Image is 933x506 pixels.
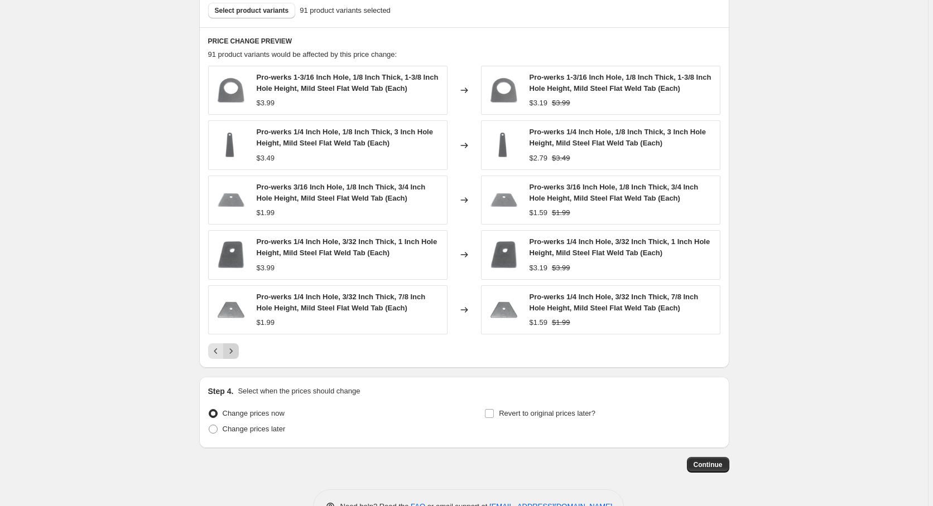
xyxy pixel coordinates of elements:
span: Change prices later [223,425,286,433]
img: C73-109-CLIP_80x.jpg [214,293,248,327]
div: $3.99 [257,262,275,274]
button: Select product variants [208,3,296,18]
p: Select when the prices should change [238,386,360,397]
div: $3.49 [257,153,275,164]
img: C73-105-CLIP_80x.jpg [487,74,521,107]
img: C73-108-CLIP_80x.jpg [214,238,248,271]
img: C73-109-CLIP_80x.jpg [487,293,521,327]
span: Pro-werks 1/4 Inch Hole, 3/32 Inch Thick, 7/8 Inch Hole Height, Mild Steel Flat Weld Tab (Each) [257,293,426,312]
span: Change prices now [223,409,285,417]
img: C73-106-CLIP_f7db66f0-70aa-49a0-a2c5-f79f238c49ae_80x.jpg [487,129,521,162]
span: 91 product variants would be affected by this price change: [208,50,397,59]
div: $1.59 [530,317,548,328]
div: $3.99 [257,98,275,109]
div: $3.19 [530,98,548,109]
span: 91 product variants selected [300,5,391,16]
strike: $3.49 [552,153,570,164]
img: C73-106-CLIP_f7db66f0-70aa-49a0-a2c5-f79f238c49ae_80x.jpg [214,129,248,162]
div: $1.99 [257,317,275,328]
div: $2.79 [530,153,548,164]
strike: $3.99 [552,98,570,109]
img: C73-108-CLIP_80x.jpg [487,238,521,271]
button: Continue [687,457,729,473]
h2: Step 4. [208,386,234,397]
img: C73-107-CLIP_80x.jpg [487,183,521,217]
span: Pro-werks 3/16 Inch Hole, 1/8 Inch Thick, 3/4 Inch Hole Height, Mild Steel Flat Weld Tab (Each) [257,183,426,202]
span: Continue [694,460,723,469]
div: $1.99 [257,207,275,218]
span: Pro-werks 1-3/16 Inch Hole, 1/8 Inch Thick, 1-3/8 Inch Hole Height, Mild Steel Flat Weld Tab (Each) [530,73,711,93]
span: Pro-werks 1/4 Inch Hole, 1/8 Inch Thick, 3 Inch Hole Height, Mild Steel Flat Weld Tab (Each) [530,128,706,147]
nav: Pagination [208,343,239,359]
strike: $1.99 [552,207,570,218]
div: $3.19 [530,262,548,274]
strike: $1.99 [552,317,570,328]
span: Pro-werks 1-3/16 Inch Hole, 1/8 Inch Thick, 1-3/8 Inch Hole Height, Mild Steel Flat Weld Tab (Each) [257,73,439,93]
div: $1.59 [530,207,548,218]
img: C73-105-CLIP_80x.jpg [214,74,248,107]
span: Pro-werks 1/4 Inch Hole, 3/32 Inch Thick, 7/8 Inch Hole Height, Mild Steel Flat Weld Tab (Each) [530,293,699,312]
h6: PRICE CHANGE PREVIEW [208,37,720,46]
strike: $3.99 [552,262,570,274]
span: Revert to original prices later? [499,409,595,417]
button: Next [223,343,239,359]
img: C73-107-CLIP_80x.jpg [214,183,248,217]
span: Select product variants [215,6,289,15]
button: Previous [208,343,224,359]
span: Pro-werks 1/4 Inch Hole, 1/8 Inch Thick, 3 Inch Hole Height, Mild Steel Flat Weld Tab (Each) [257,128,433,147]
span: Pro-werks 1/4 Inch Hole, 3/32 Inch Thick, 1 Inch Hole Height, Mild Steel Flat Weld Tab (Each) [257,237,437,257]
span: Pro-werks 3/16 Inch Hole, 1/8 Inch Thick, 3/4 Inch Hole Height, Mild Steel Flat Weld Tab (Each) [530,183,699,202]
span: Pro-werks 1/4 Inch Hole, 3/32 Inch Thick, 1 Inch Hole Height, Mild Steel Flat Weld Tab (Each) [530,237,710,257]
